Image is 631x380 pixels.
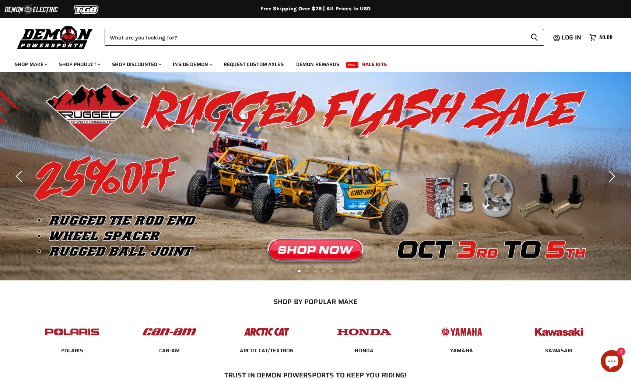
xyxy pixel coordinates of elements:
[357,57,392,72] a: Race Kits
[159,347,180,354] a: CAN-AM
[558,34,586,41] a: Log in
[562,33,581,42] span: Log in
[433,321,490,343] img: POPULAR_MAKE_logo_5_20258e7f-293c-4aac-afa8-159eaa299126.jpg
[9,57,52,72] a: Shop Make
[599,350,625,374] inbox-online-store-chat: Shopify online store chat
[105,29,544,46] form: Product
[43,321,101,343] img: POPULAR_MAKE_logo_2_dba48cf1-af45-46d4-8f73-953a0f002620.jpg
[218,57,289,72] a: Request Custom Axles
[105,29,525,46] input: Search
[330,270,333,272] li: Page dot 5
[322,270,325,272] li: Page dot 4
[13,169,28,184] button: Previous
[450,347,473,354] a: YAMAHA
[530,321,588,343] img: POPULAR_MAKE_logo_6_76e8c46f-2d1e-4ecc-b320-194822857d41.jpg
[346,62,359,68] span: New!
[53,57,105,72] a: Shop Product
[586,32,616,43] a: $0.00
[21,6,610,12] div: Free Shipping Over $75 | All Prices In USD
[38,371,593,379] h2: Trust In Demon Powersports To Keep You Riding!
[545,347,572,355] span: KAWASAKI
[240,347,294,355] span: ARCTIC CAT/TEXTRON
[30,298,601,305] h2: SHOP BY POPULAR MAKE
[355,347,374,354] a: HONDA
[167,57,217,72] a: Inside Demon
[545,347,572,354] a: KAWASAKI
[306,270,309,272] li: Page dot 2
[336,321,393,343] img: POPULAR_MAKE_logo_4_4923a504-4bac-4306-a1be-165a52280178.jpg
[450,347,473,355] span: YAMAHA
[240,347,294,354] a: ARCTIC CAT/TEXTRON
[525,29,544,46] button: Search
[314,270,317,272] li: Page dot 3
[15,24,95,50] img: Demon Powersports
[291,57,345,72] a: Demon Rewards
[59,3,114,17] img: TGB Logo 2
[599,34,613,41] span: $0.00
[106,57,166,72] a: Shop Discounted
[298,270,301,272] li: Page dot 1
[159,347,180,355] span: CAN-AM
[141,321,198,343] img: POPULAR_MAKE_logo_1_adc20308-ab24-48c4-9fac-e3c1a623d575.jpg
[238,321,295,343] img: POPULAR_MAKE_logo_3_027535af-6171-4c5e-a9bc-f0eccd05c5d6.jpg
[61,347,83,354] a: POLARIS
[355,347,374,355] span: HONDA
[9,54,611,72] ul: Main menu
[603,169,618,184] button: Next
[61,347,83,355] span: POLARIS
[4,3,59,17] img: Demon Electric Logo 2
